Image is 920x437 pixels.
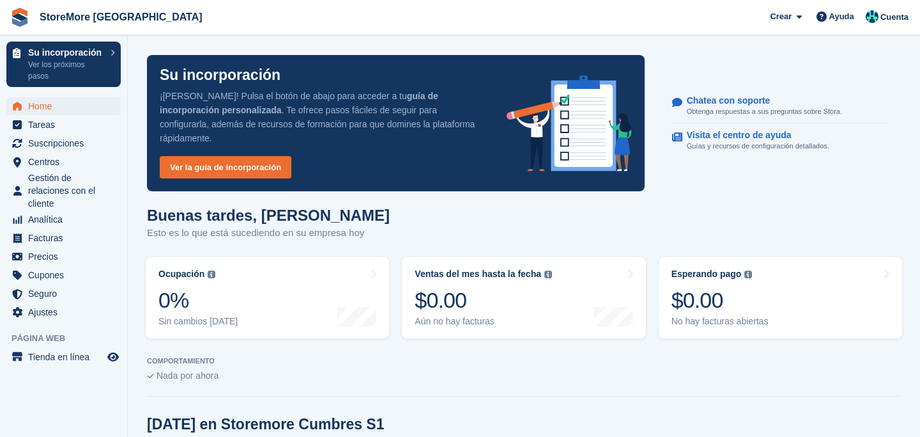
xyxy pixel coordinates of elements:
a: Visita el centro de ayuda Guías y recursos de configuración detallados. [672,123,889,158]
span: Gestión de relaciones con el cliente [28,171,105,210]
p: Su incorporación [160,68,280,83]
p: Obtenga respuestas a sus preguntas sobre Stora. [687,106,842,117]
span: Analítica [28,211,105,228]
a: Ver la guía de incorporación [160,156,291,179]
a: Su incorporación Ver los próximos pasos [6,42,121,87]
img: blank_slate_check_icon-ba018cac091ee9be17c0a81a6c232d5eb81de652e7a59be601be346b1b6ddf79.svg [147,374,154,379]
span: Tienda en línea [28,348,105,366]
img: icon-info-grey-7440780725fd019a000dd9b08b2336e03edf1995a4989e88bcd33f0948082b44.svg [744,271,752,278]
div: $0.00 [415,287,552,314]
img: icon-info-grey-7440780725fd019a000dd9b08b2336e03edf1995a4989e88bcd33f0948082b44.svg [544,271,552,278]
span: Facturas [28,229,105,247]
a: menu [6,171,121,210]
span: Nada por ahora [157,370,218,381]
img: stora-icon-8386f47178a22dfd0bd8f6a31ec36ba5ce8667c1dd55bd0f319d3a0aa187defe.svg [10,8,29,27]
div: $0.00 [671,287,769,314]
div: Aún no hay facturas [415,316,552,327]
span: Página web [11,332,127,345]
div: No hay facturas abiertas [671,316,769,327]
span: Suscripciones [28,134,105,152]
a: Ocupación 0% Sin cambios [DATE] [146,257,389,338]
span: Precios [28,248,105,266]
a: menu [6,116,121,134]
a: menu [6,248,121,266]
a: menu [6,211,121,228]
a: Vista previa de la tienda [105,349,121,365]
strong: guía de incorporación personalizada [160,91,438,115]
a: Ventas del mes hasta la fecha $0.00 Aún no hay facturas [402,257,645,338]
span: Seguro [28,285,105,303]
h1: Buenas tardes, [PERSON_NAME] [147,207,390,224]
p: Ver los próximos pasos [28,59,104,82]
span: Crear [770,10,792,23]
a: menu [6,266,121,284]
a: menu [6,303,121,321]
p: Esto es lo que está sucediendo en su empresa hoy [147,226,390,241]
p: ¡[PERSON_NAME]! Pulsa el botón de abajo para acceder a tu . Te ofrece pasos fáciles de seguir par... [160,89,486,145]
div: Sin cambios [DATE] [158,316,238,327]
span: Centros [28,153,105,171]
p: Su incorporación [28,48,104,57]
img: onboarding-info-6c161a55d2c0e0a8cae90662b2fe09162a5109e8cc188191df67fb4f79e88e88.svg [507,75,632,171]
span: Ayuda [829,10,854,23]
h2: [DATE] en Storemore Cumbres S1 [147,416,384,433]
p: Visita el centro de ayuda [687,130,819,141]
p: Chatea con soporte [687,95,832,106]
a: menu [6,285,121,303]
span: Home [28,97,105,115]
div: Ventas del mes hasta la fecha [415,269,541,280]
a: menú [6,348,121,366]
a: menu [6,153,121,171]
div: Esperando pago [671,269,742,280]
p: COMPORTAMIENTO [147,357,901,365]
a: menu [6,97,121,115]
a: Chatea con soporte Obtenga respuestas a sus preguntas sobre Stora. [672,89,889,124]
a: Esperando pago $0.00 No hay facturas abiertas [659,257,902,338]
div: 0% [158,287,238,314]
a: menu [6,134,121,152]
img: icon-info-grey-7440780725fd019a000dd9b08b2336e03edf1995a4989e88bcd33f0948082b44.svg [208,271,215,278]
p: Guías y recursos de configuración detallados. [687,141,829,152]
div: Ocupación [158,269,204,280]
span: Cupones [28,266,105,284]
a: StoreMore [GEOGRAPHIC_DATA] [34,6,208,28]
span: Ajustes [28,303,105,321]
img: Maria Vela Padilla [866,10,878,23]
span: Tareas [28,116,105,134]
a: menu [6,229,121,247]
span: Cuenta [880,11,908,24]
